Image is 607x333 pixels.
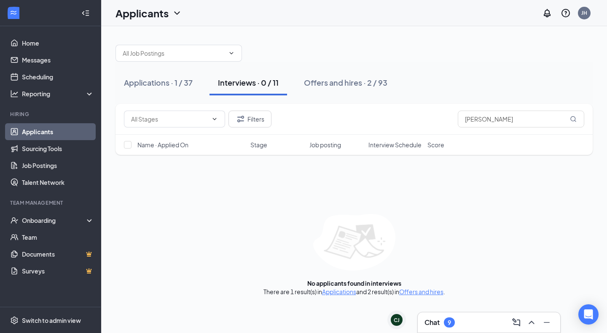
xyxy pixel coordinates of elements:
svg: Analysis [10,89,19,98]
a: Applications [322,288,356,295]
span: Job posting [309,141,341,149]
svg: ChevronDown [211,116,218,122]
input: All Stages [131,114,208,124]
div: 9 [448,319,451,326]
svg: Collapse [81,9,90,17]
button: ChevronUp [525,316,538,329]
div: Reporting [22,89,94,98]
svg: WorkstreamLogo [9,8,18,17]
a: Home [22,35,94,51]
input: All Job Postings [123,49,225,58]
span: Interview Schedule [368,141,422,149]
svg: ComposeMessage [511,317,521,328]
input: Search in interviews [458,111,584,127]
svg: Filter [236,114,246,124]
button: ComposeMessage [510,316,523,329]
div: Applications · 1 / 37 [124,77,193,88]
a: SurveysCrown [22,263,94,279]
a: Messages [22,51,94,68]
svg: UserCheck [10,216,19,225]
div: Switch to admin view [22,316,81,325]
a: Offers and hires [399,288,443,295]
div: No applicants found in interviews [307,279,401,287]
div: There are 1 result(s) in and 2 result(s) in . [263,287,445,296]
button: Minimize [540,316,553,329]
a: Applicants [22,123,94,140]
svg: ChevronDown [228,50,235,57]
span: Stage [250,141,267,149]
svg: QuestionInfo [561,8,571,18]
a: Talent Network [22,174,94,191]
a: Job Postings [22,157,94,174]
svg: ChevronUp [526,317,537,328]
svg: Minimize [542,317,552,328]
div: Interviews · 0 / 11 [218,77,279,88]
div: JH [581,9,587,16]
div: Offers and hires · 2 / 93 [304,77,387,88]
svg: ChevronDown [172,8,182,18]
h1: Applicants [115,6,169,20]
div: Hiring [10,111,92,118]
div: CJ [394,317,400,324]
svg: MagnifyingGlass [570,116,577,122]
h3: Chat [424,318,440,327]
div: Open Intercom Messenger [578,304,599,325]
a: Sourcing Tools [22,140,94,157]
a: Scheduling [22,68,94,85]
span: Name · Applied On [137,141,188,149]
div: Team Management [10,199,92,206]
a: Team [22,229,94,246]
button: Filter Filters [228,111,271,127]
img: empty-state [313,214,395,271]
a: DocumentsCrown [22,246,94,263]
svg: Settings [10,316,19,325]
svg: Notifications [542,8,552,18]
div: Onboarding [22,216,87,225]
span: Score [427,141,444,149]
